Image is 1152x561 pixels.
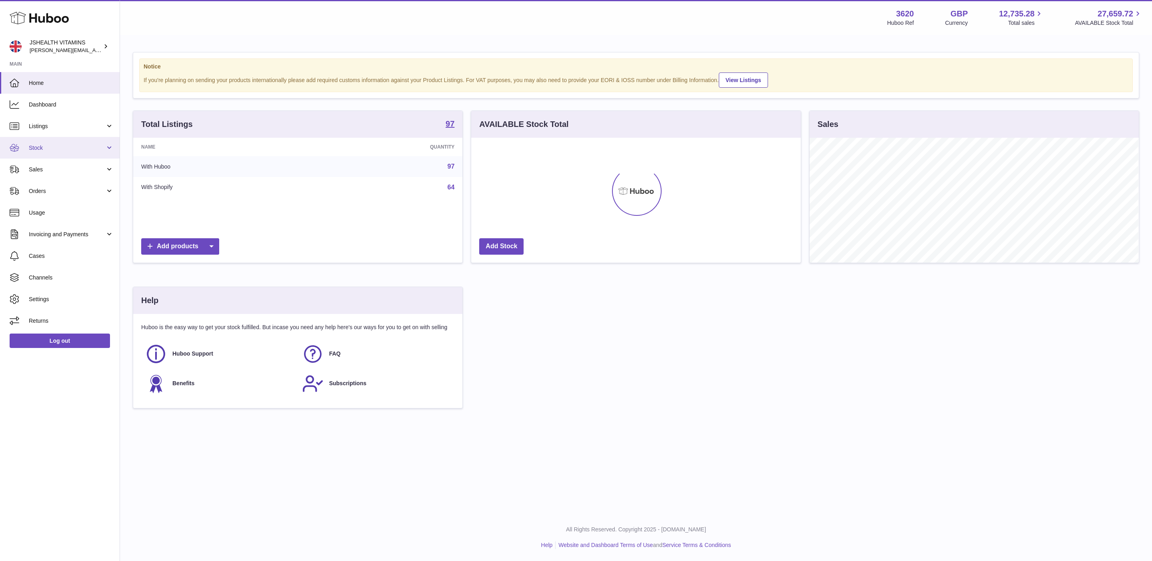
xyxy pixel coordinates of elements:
p: All Rights Reserved. Copyright 2025 - [DOMAIN_NAME] [126,526,1146,533]
th: Name [133,138,311,156]
span: Listings [29,123,105,130]
span: Invoicing and Payments [29,231,105,238]
div: Currency [945,19,968,27]
span: Benefits [172,380,194,387]
span: Subscriptions [329,380,366,387]
a: 97 [446,120,454,129]
h3: Help [141,295,158,306]
img: francesca@jshealthvitamins.com [10,40,22,52]
span: [PERSON_NAME][EMAIL_ADDRESS][DOMAIN_NAME] [30,47,160,53]
a: 12,735.28 Total sales [999,8,1044,27]
a: 64 [448,184,455,191]
li: and [556,541,731,549]
span: Orders [29,187,105,195]
a: Service Terms & Conditions [662,542,731,548]
a: 27,659.72 AVAILABLE Stock Total [1075,8,1142,27]
span: FAQ [329,350,341,358]
a: Add Stock [479,238,524,255]
span: Cases [29,252,114,260]
td: With Shopify [133,177,311,198]
a: Log out [10,334,110,348]
span: Channels [29,274,114,282]
p: Huboo is the easy way to get your stock fulfilled. But incase you need any help here's our ways f... [141,324,454,331]
th: Quantity [311,138,462,156]
span: Settings [29,296,114,303]
a: View Listings [719,72,768,88]
span: Returns [29,317,114,325]
strong: 97 [446,120,454,128]
strong: GBP [950,8,968,19]
span: Usage [29,209,114,217]
a: Huboo Support [145,343,294,365]
span: Dashboard [29,101,114,109]
strong: Notice [144,63,1128,70]
span: Home [29,79,114,87]
span: AVAILABLE Stock Total [1075,19,1142,27]
div: Huboo Ref [887,19,914,27]
span: 12,735.28 [999,8,1034,19]
div: JSHEALTH VITAMINS [30,39,102,54]
td: With Huboo [133,156,311,177]
a: Subscriptions [302,373,451,394]
span: Stock [29,144,105,152]
span: 27,659.72 [1098,8,1133,19]
span: Huboo Support [172,350,213,358]
a: Benefits [145,373,294,394]
strong: 3620 [896,8,914,19]
a: Add products [141,238,219,255]
a: Help [541,542,553,548]
h3: Sales [818,119,838,130]
div: If you're planning on sending your products internationally please add required customs informati... [144,71,1128,88]
h3: AVAILABLE Stock Total [479,119,568,130]
a: FAQ [302,343,451,365]
a: Website and Dashboard Terms of Use [558,542,653,548]
span: Sales [29,166,105,173]
h3: Total Listings [141,119,193,130]
span: Total sales [1008,19,1044,27]
a: 97 [448,163,455,170]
